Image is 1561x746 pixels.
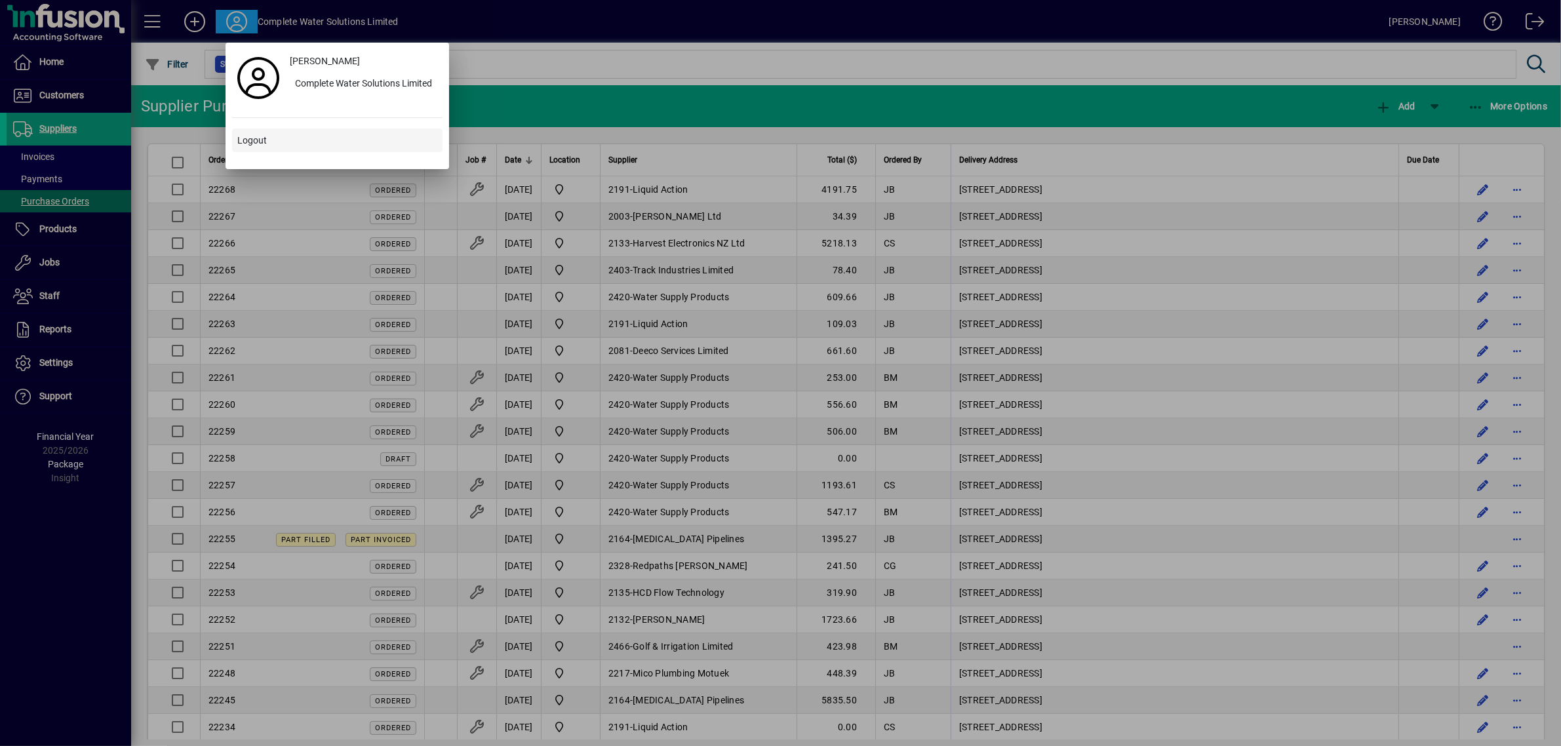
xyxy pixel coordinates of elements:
span: [PERSON_NAME] [290,54,360,68]
button: Complete Water Solutions Limited [285,73,443,96]
a: [PERSON_NAME] [285,49,443,73]
span: Logout [237,134,267,147]
button: Logout [232,128,443,152]
a: Profile [232,66,285,90]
